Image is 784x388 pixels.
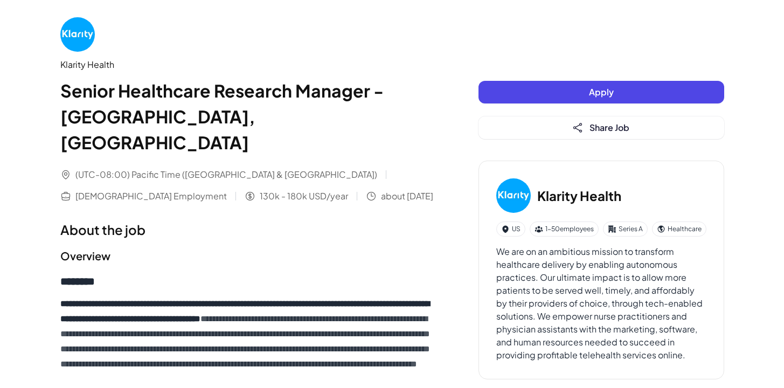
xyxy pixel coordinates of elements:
span: [DEMOGRAPHIC_DATA] Employment [75,190,227,203]
div: We are on an ambitious mission to transform healthcare delivery by enabling autonomous practices.... [496,245,706,362]
div: Healthcare [652,221,706,237]
img: Kl [496,178,531,213]
h2: Overview [60,248,435,264]
button: Share Job [478,116,724,139]
span: (UTC-08:00) Pacific Time ([GEOGRAPHIC_DATA] & [GEOGRAPHIC_DATA]) [75,168,377,181]
div: US [496,221,525,237]
button: Apply [478,81,724,103]
span: 130k - 180k USD/year [260,190,348,203]
img: Kl [60,17,95,52]
div: 1-50 employees [530,221,599,237]
div: Series A [603,221,648,237]
h1: About the job [60,220,435,239]
h3: Klarity Health [537,186,621,205]
span: Share Job [589,122,629,133]
div: Klarity Health [60,58,435,71]
span: Apply [589,86,614,98]
span: about [DATE] [381,190,433,203]
h1: Senior Healthcare Research Manager - [GEOGRAPHIC_DATA], [GEOGRAPHIC_DATA] [60,78,435,155]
